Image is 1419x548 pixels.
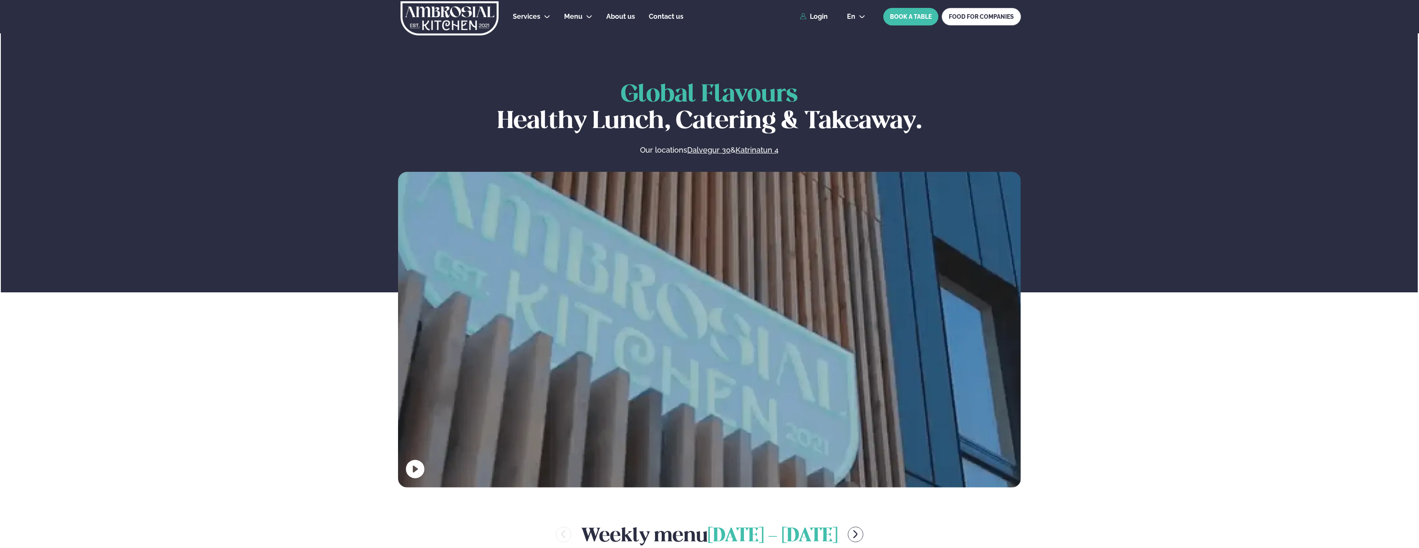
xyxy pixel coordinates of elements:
span: [DATE] - [DATE] [708,527,838,545]
p: Our locations & [552,145,867,155]
a: Services [513,12,540,22]
a: Contact us [649,12,683,22]
span: Menu [564,13,582,20]
a: Menu [564,12,582,22]
a: Login [800,13,828,20]
button: menu-btn-right [848,527,863,542]
a: About us [606,12,635,22]
a: FOOD FOR COMPANIES [942,8,1021,25]
span: en [847,13,855,20]
h2: Weekly menu [581,521,838,548]
button: BOOK A TABLE [883,8,938,25]
h1: Healthy Lunch, Catering & Takeaway. [398,82,1021,135]
a: Katrinatun 4 [736,145,779,155]
span: About us [606,13,635,20]
span: Services [513,13,540,20]
span: Global Flavours [621,83,798,106]
button: en [840,13,872,20]
img: logo [400,1,499,35]
a: Dalvegur 30 [687,145,731,155]
span: Contact us [649,13,683,20]
button: menu-btn-left [556,527,571,542]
